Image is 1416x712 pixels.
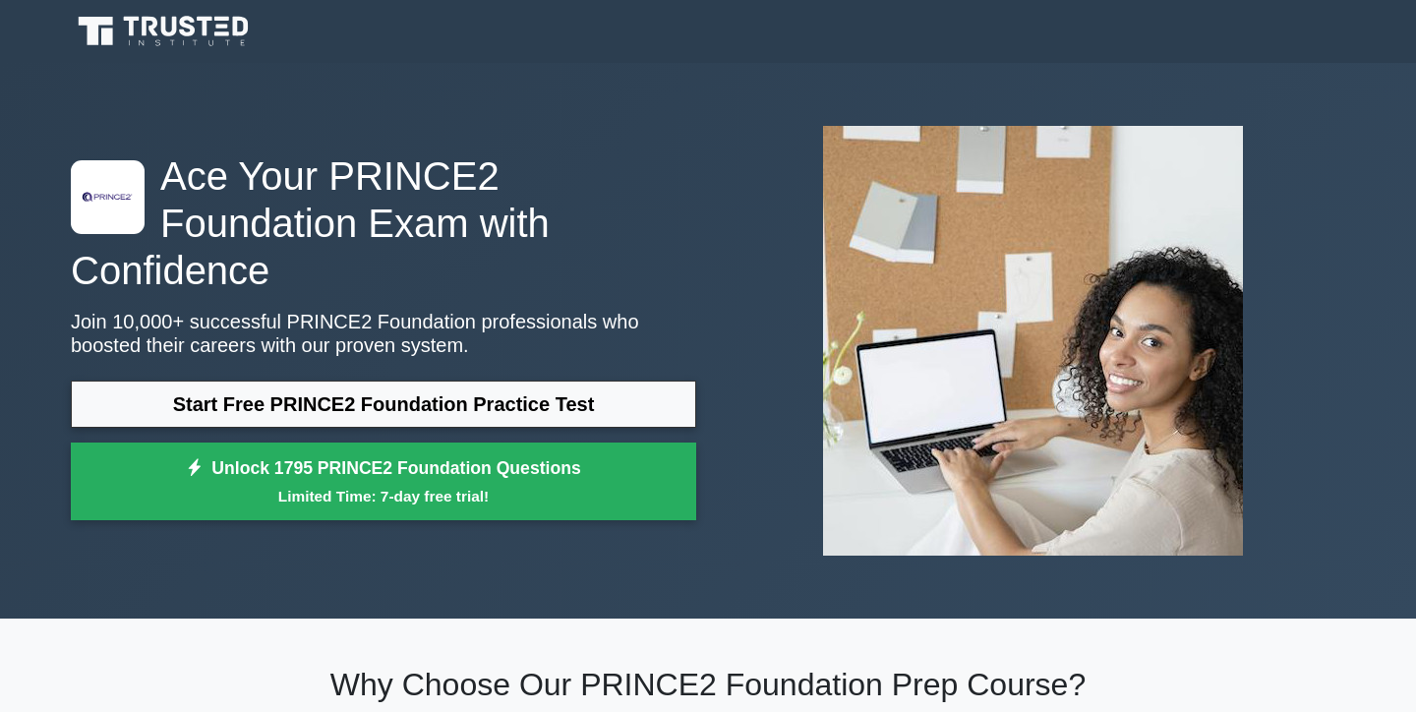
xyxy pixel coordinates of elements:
a: Start Free PRINCE2 Foundation Practice Test [71,381,696,428]
small: Limited Time: 7-day free trial! [95,485,672,507]
h1: Ace Your PRINCE2 Foundation Exam with Confidence [71,152,696,294]
a: Unlock 1795 PRINCE2 Foundation QuestionsLimited Time: 7-day free trial! [71,443,696,521]
h2: Why Choose Our PRINCE2 Foundation Prep Course? [71,666,1345,703]
p: Join 10,000+ successful PRINCE2 Foundation professionals who boosted their careers with our prove... [71,310,696,357]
